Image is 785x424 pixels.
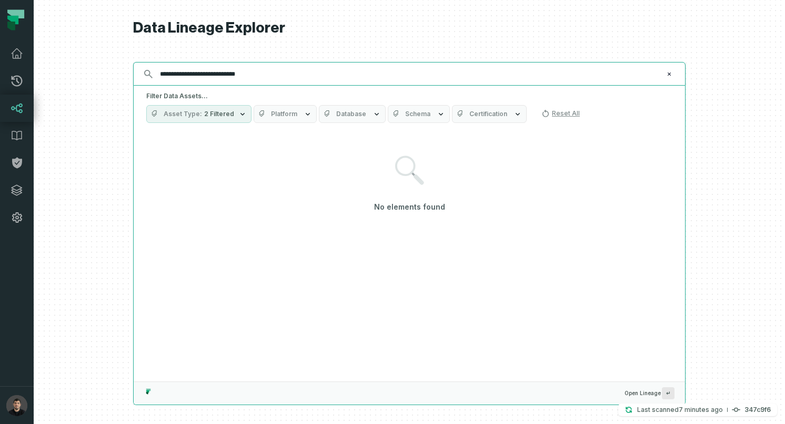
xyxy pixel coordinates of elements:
[664,69,675,79] button: Clear search query
[146,92,672,100] h5: Filter Data Assets...
[637,405,723,415] p: Last scanned
[662,387,675,399] span: Press ↵ to add a new Data Asset to the graph
[319,105,386,123] button: Database
[405,110,430,118] span: Schema
[336,110,366,118] span: Database
[271,110,297,118] span: Platform
[164,110,202,118] span: Asset Type
[469,110,507,118] span: Certification
[744,407,771,413] h4: 347c9f6
[6,395,27,416] img: avatar of Itay Katanov
[679,406,723,413] relative-time: Sep 25, 2025, 1:51 PM GMT+3
[388,105,450,123] button: Schema
[254,105,317,123] button: Platform
[618,404,777,416] button: Last scanned[DATE] 1:51:00 PM347c9f6
[204,110,234,118] span: 2 Filtered
[537,105,584,122] button: Reset All
[134,129,685,381] div: Suggestions
[374,202,445,212] h4: No elements found
[452,105,527,123] button: Certification
[133,19,686,37] h1: Data Lineage Explorer
[625,387,675,399] span: Open Lineage
[146,105,251,123] button: Asset Type2 Filtered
